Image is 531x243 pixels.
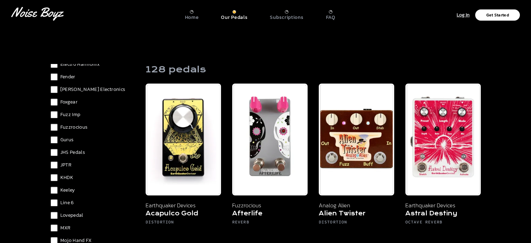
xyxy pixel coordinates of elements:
a: Earthquaker Devices Astral Destiny Earthquaker Devices Astral Destiny Octave Reverb [405,84,481,233]
a: Fuzzrocious Afterlife Fuzzrocious Afterlife Reverb [232,84,308,233]
span: Fender [60,73,75,80]
input: Fuzz Imp [51,111,58,118]
a: Our Pedals [221,7,248,21]
img: Earthquaker Devices Acapulco Gold [146,84,221,195]
a: Analog Alien Alien Twister Analog Alien Alien Twister Distortion [319,84,394,233]
h5: Alien Twister [319,209,394,219]
input: [PERSON_NAME] Electronics [51,86,58,93]
span: Foxgear [60,99,78,106]
p: Analog Alien [319,201,394,209]
a: Earthquaker Devices Acapulco Gold Earthquaker Devices Acapulco Gold Distortion [146,84,221,233]
input: Line 6 [51,199,58,206]
input: Fender [51,73,58,80]
h6: Distortion [319,219,394,228]
h5: Afterlife [232,209,308,219]
span: Fuzzrocious [60,124,88,131]
span: Lovepedal [60,212,83,219]
input: Keeley [51,187,58,194]
span: MXR [60,224,71,231]
h5: Astral Destiny [405,209,481,219]
p: Home [185,14,199,21]
input: Fuzzrocious [51,124,58,131]
span: Gurus [60,136,74,143]
span: Line 6 [60,199,74,206]
p: Our Pedals [221,14,248,21]
p: Subscriptions [270,14,303,21]
h5: Acapulco Gold [146,209,221,219]
h6: Reverb [232,219,308,228]
a: FAQ [326,7,335,21]
input: Electro Harmonix [51,61,58,68]
img: Earthquaker Devices Astral Destiny [405,84,481,195]
img: Fuzzrocious Afterlife [232,84,308,195]
span: Fuzz Imp [60,111,81,118]
img: Analog Alien Alien Twister [319,84,394,195]
span: Keeley [60,187,75,194]
input: JHS Pedals [51,149,58,156]
span: JHS Pedals [60,149,85,156]
h6: Distortion [146,219,221,228]
p: Fuzzrocious [232,201,308,209]
input: Lovepedal [51,212,58,219]
h1: 128 pedals [146,64,206,75]
span: JPTR [60,162,71,169]
input: KHDK [51,174,58,181]
a: Subscriptions [270,7,303,21]
p: Log In [457,11,470,19]
p: Get Started [486,13,509,17]
input: MXR [51,224,58,231]
p: Earthquaker Devices [405,201,481,209]
input: Foxgear [51,99,58,106]
a: Home [185,7,199,21]
input: JPTR [51,162,58,169]
h6: Octave Reverb [405,219,481,228]
input: Gurus [51,136,58,143]
p: Earthquaker Devices [146,201,221,209]
span: [PERSON_NAME] Electronics [60,86,125,93]
button: Get Started [475,9,520,21]
span: KHDK [60,174,73,181]
span: Electro Harmonix [60,61,100,68]
p: FAQ [326,14,335,21]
